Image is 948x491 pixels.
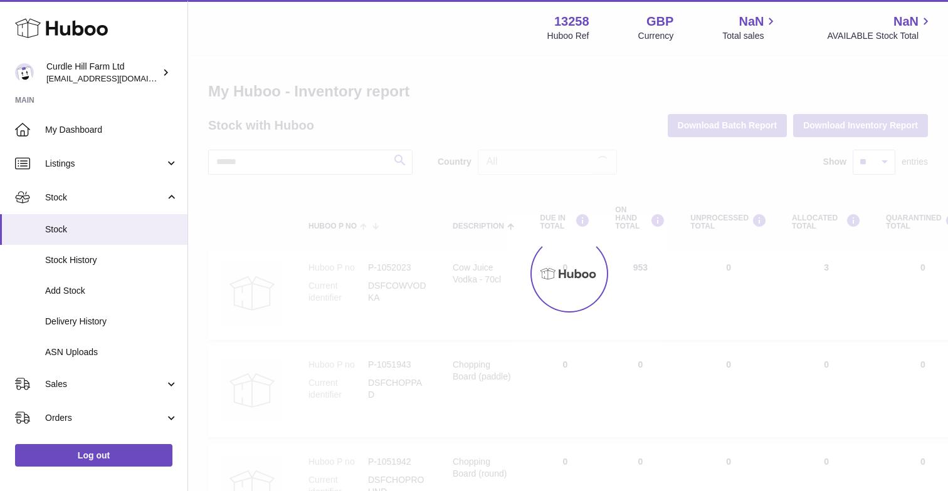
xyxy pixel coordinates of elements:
span: Stock [45,224,178,235]
span: Listings [45,158,165,170]
span: AVAILABLE Stock Total [827,30,933,42]
div: Currency [638,30,674,42]
span: Add Stock [45,285,178,297]
div: Curdle Hill Farm Ltd [46,61,159,85]
a: Log out [15,444,172,467]
span: Orders [45,412,165,424]
img: will@diddlysquatfarmshop.com [15,63,34,82]
span: Total sales [722,30,778,42]
strong: GBP [646,13,673,30]
span: NaN [739,13,764,30]
span: [EMAIL_ADDRESS][DOMAIN_NAME] [46,73,184,83]
span: Sales [45,378,165,390]
span: My Dashboard [45,124,178,136]
span: Stock [45,192,165,204]
span: Delivery History [45,316,178,328]
strong: 13258 [554,13,589,30]
span: NaN [893,13,919,30]
a: NaN AVAILABLE Stock Total [827,13,933,42]
span: Stock History [45,254,178,266]
div: Huboo Ref [547,30,589,42]
a: NaN Total sales [722,13,778,42]
span: ASN Uploads [45,346,178,358]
